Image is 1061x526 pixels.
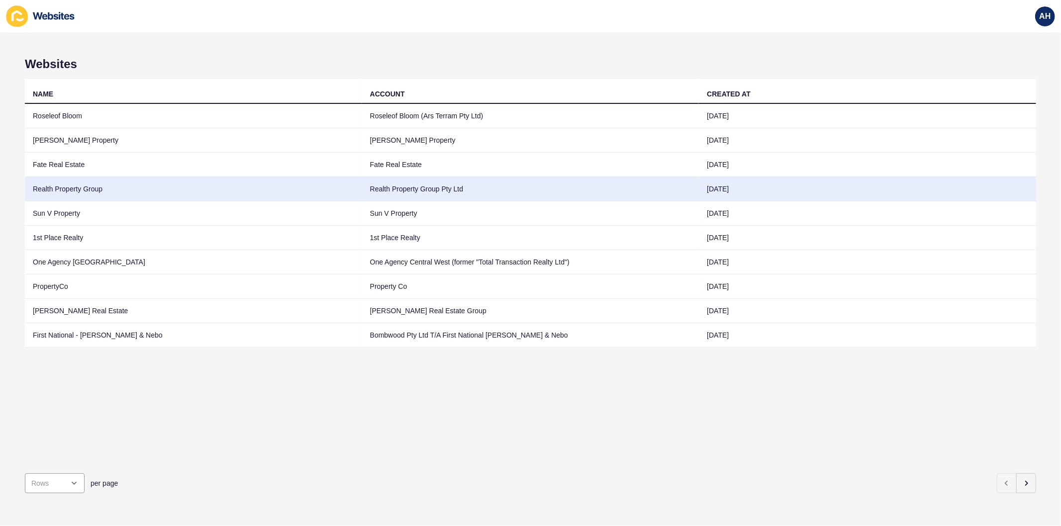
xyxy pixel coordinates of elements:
span: AH [1039,11,1051,21]
h1: Websites [25,57,1036,71]
div: CREATED AT [707,89,751,99]
td: Fate Real Estate [362,153,699,177]
td: [DATE] [699,153,1036,177]
td: [DATE] [699,104,1036,128]
td: Fate Real Estate [25,153,362,177]
td: First National - [PERSON_NAME] & Nebo [25,323,362,348]
td: [DATE] [699,201,1036,226]
td: Bombwood Pty Ltd T/A First National [PERSON_NAME] & Nebo [362,323,699,348]
td: PropertyCo [25,274,362,299]
td: Sun V Property [25,201,362,226]
td: [DATE] [699,250,1036,274]
td: [DATE] [699,128,1036,153]
td: 1st Place Realty [25,226,362,250]
td: [PERSON_NAME] Property [25,128,362,153]
td: [DATE] [699,274,1036,299]
td: Realth Property Group Pty Ltd [362,177,699,201]
td: One Agency [GEOGRAPHIC_DATA] [25,250,362,274]
td: [DATE] [699,323,1036,348]
td: Sun V Property [362,201,699,226]
td: [PERSON_NAME] Real Estate Group [362,299,699,323]
td: Roseleof Bloom [25,104,362,128]
td: [DATE] [699,177,1036,201]
td: One Agency Central West (former "Total Transaction Realty Ltd") [362,250,699,274]
td: Realth Property Group [25,177,362,201]
td: Roseleof Bloom (Ars Terram Pty Ltd) [362,104,699,128]
td: [DATE] [699,299,1036,323]
td: [DATE] [699,226,1036,250]
td: Property Co [362,274,699,299]
td: [PERSON_NAME] Real Estate [25,299,362,323]
span: per page [91,478,118,488]
div: ACCOUNT [370,89,405,99]
div: NAME [33,89,53,99]
td: 1st Place Realty [362,226,699,250]
td: [PERSON_NAME] Property [362,128,699,153]
div: open menu [25,473,85,493]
